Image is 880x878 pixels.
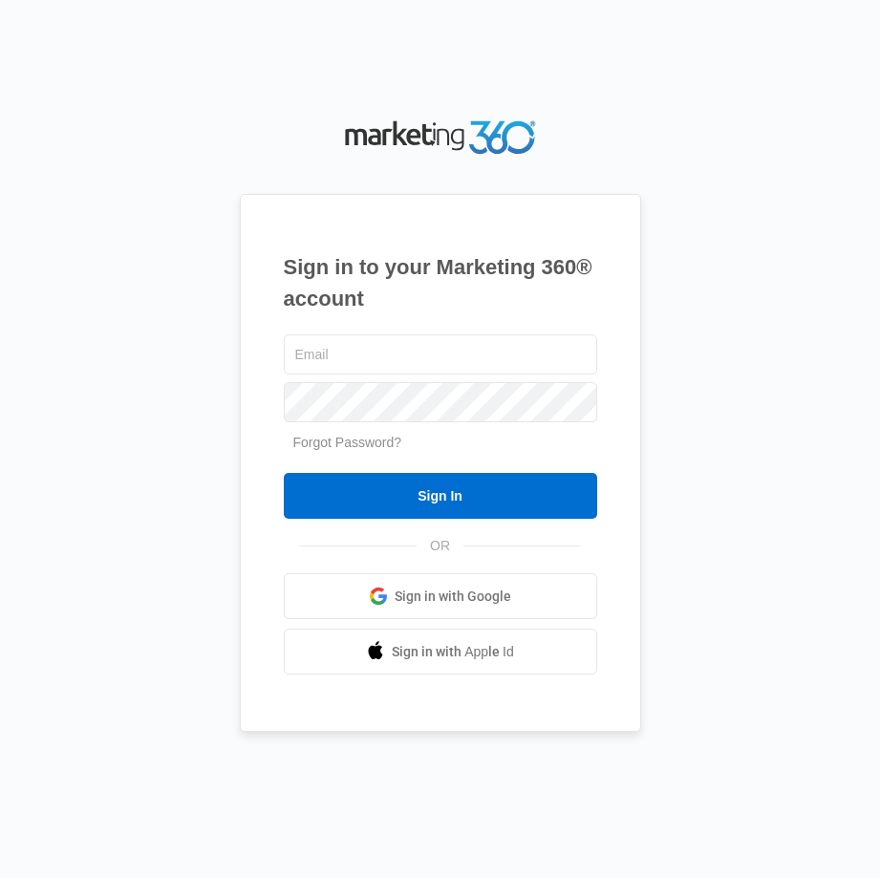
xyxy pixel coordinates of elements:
[284,573,597,619] a: Sign in with Google
[284,251,597,314] h1: Sign in to your Marketing 360® account
[417,536,463,556] span: OR
[284,629,597,675] a: Sign in with Apple Id
[293,435,402,450] a: Forgot Password?
[392,642,514,662] span: Sign in with Apple Id
[284,473,597,519] input: Sign In
[395,587,511,607] span: Sign in with Google
[284,334,597,375] input: Email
